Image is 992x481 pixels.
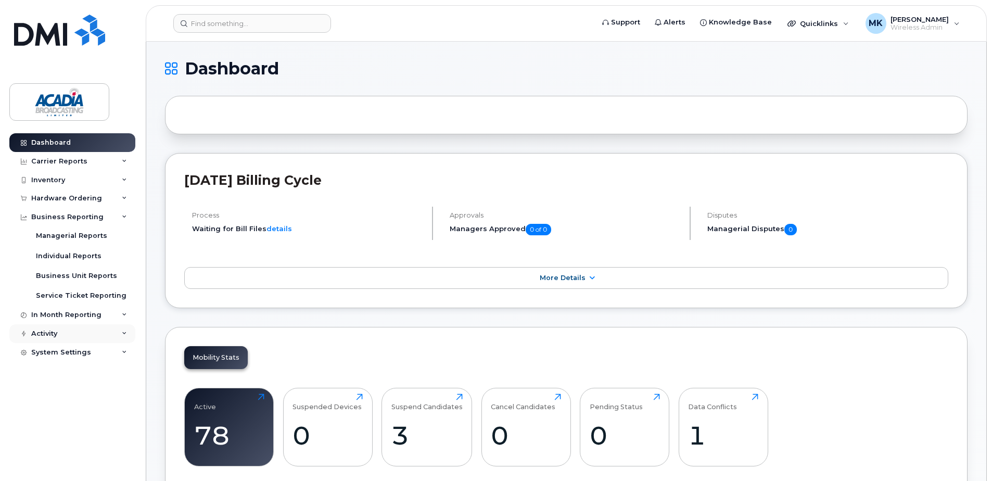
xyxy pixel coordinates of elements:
[266,224,292,233] a: details
[292,420,363,451] div: 0
[292,394,363,460] a: Suspended Devices0
[707,224,948,235] h5: Managerial Disputes
[391,394,463,411] div: Suspend Candidates
[688,394,737,411] div: Data Conflicts
[450,211,681,219] h4: Approvals
[450,224,681,235] h5: Managers Approved
[491,394,555,411] div: Cancel Candidates
[194,394,264,460] a: Active78
[590,394,643,411] div: Pending Status
[194,394,216,411] div: Active
[194,420,264,451] div: 78
[590,394,660,460] a: Pending Status0
[688,394,758,460] a: Data Conflicts1
[491,394,561,460] a: Cancel Candidates0
[391,394,463,460] a: Suspend Candidates3
[292,394,362,411] div: Suspended Devices
[391,420,463,451] div: 3
[185,61,279,77] span: Dashboard
[707,211,948,219] h4: Disputes
[526,224,551,235] span: 0 of 0
[590,420,660,451] div: 0
[688,420,758,451] div: 1
[192,224,423,234] li: Waiting for Bill Files
[192,211,423,219] h4: Process
[540,274,586,282] span: More Details
[491,420,561,451] div: 0
[184,172,948,188] h2: [DATE] Billing Cycle
[784,224,797,235] span: 0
